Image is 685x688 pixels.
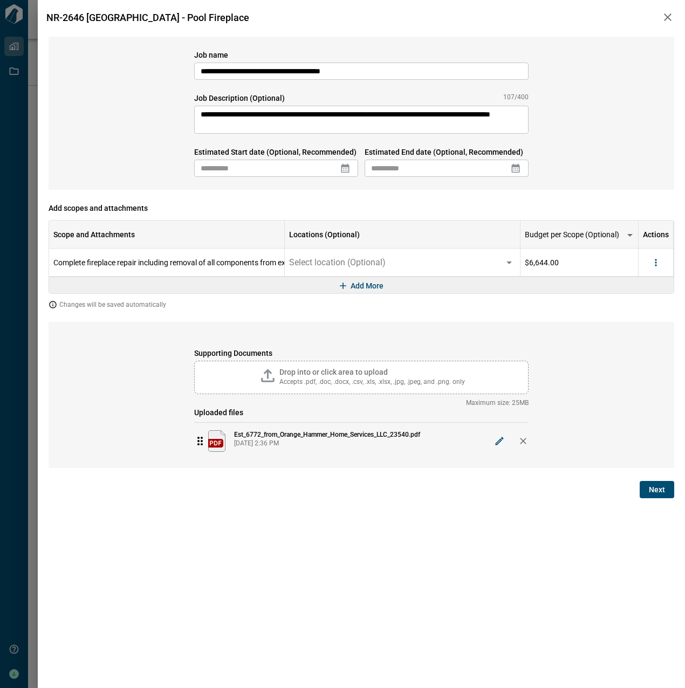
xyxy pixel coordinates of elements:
span: [DATE] 2:36 PM [234,439,420,448]
span: 107/400 [503,93,529,104]
span: Budget per Scope (Optional) [525,229,619,240]
span: Accepts .pdf, .doc, .docx, .csv, .xls, .xlsx, .jpg, .jpeg, and .png. only [279,377,465,386]
div: Actions [643,221,669,249]
span: Select location (Optional) [289,257,386,268]
span: Add More [351,280,383,291]
span: Complete fireplace repair including removal of all components from existing non-functioning firep... [53,258,486,267]
span: Drop into or click area to upload [279,368,388,376]
span: Changes will be saved automatically [59,300,166,309]
span: Est_6772_from_Orange_Hammer_Home_Services_LLC_23540.pdf [234,430,420,439]
div: Scope and Attachments [53,221,135,249]
button: Add More [335,277,388,294]
span: Maximum size: 25MB [194,398,529,407]
span: Estimated End date (Optional, Recommended) [365,147,529,157]
span: Job Description (Optional) [194,93,285,104]
button: more [619,224,641,246]
span: Next [649,484,665,495]
button: Next [640,481,674,498]
span: Add scopes and attachments [49,203,674,214]
img: pdf [208,430,225,452]
div: Scope and Attachments [49,221,285,249]
span: Uploaded files [194,407,529,418]
span: Estimated Start date (Optional, Recommended) [194,147,358,157]
span: NR-2646 [GEOGRAPHIC_DATA] - Pool Fireplace [44,12,249,23]
div: Locations (Optional) [289,221,360,249]
span: Job name [194,50,529,60]
span: $6,644.00 [525,257,559,268]
button: more [648,254,664,271]
span: Supporting Documents [194,348,529,359]
div: Actions [639,221,674,249]
div: Locations (Optional) [285,221,520,249]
